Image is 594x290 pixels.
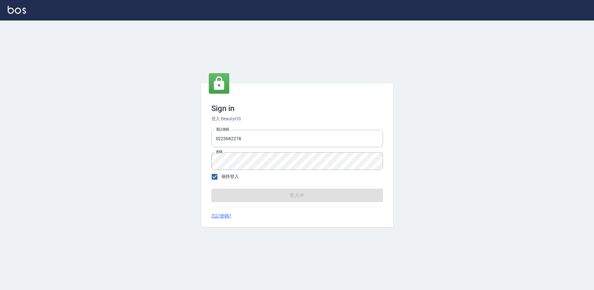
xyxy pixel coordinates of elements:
label: 密碼 [216,149,223,154]
h3: Sign in [211,104,383,113]
a: 忘記密碼? [211,213,232,219]
img: Logo [8,6,26,14]
h6: 登入 BeautyOS [211,115,383,122]
label: 電話號碼 [216,127,229,132]
span: 保持登入 [221,173,239,180]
